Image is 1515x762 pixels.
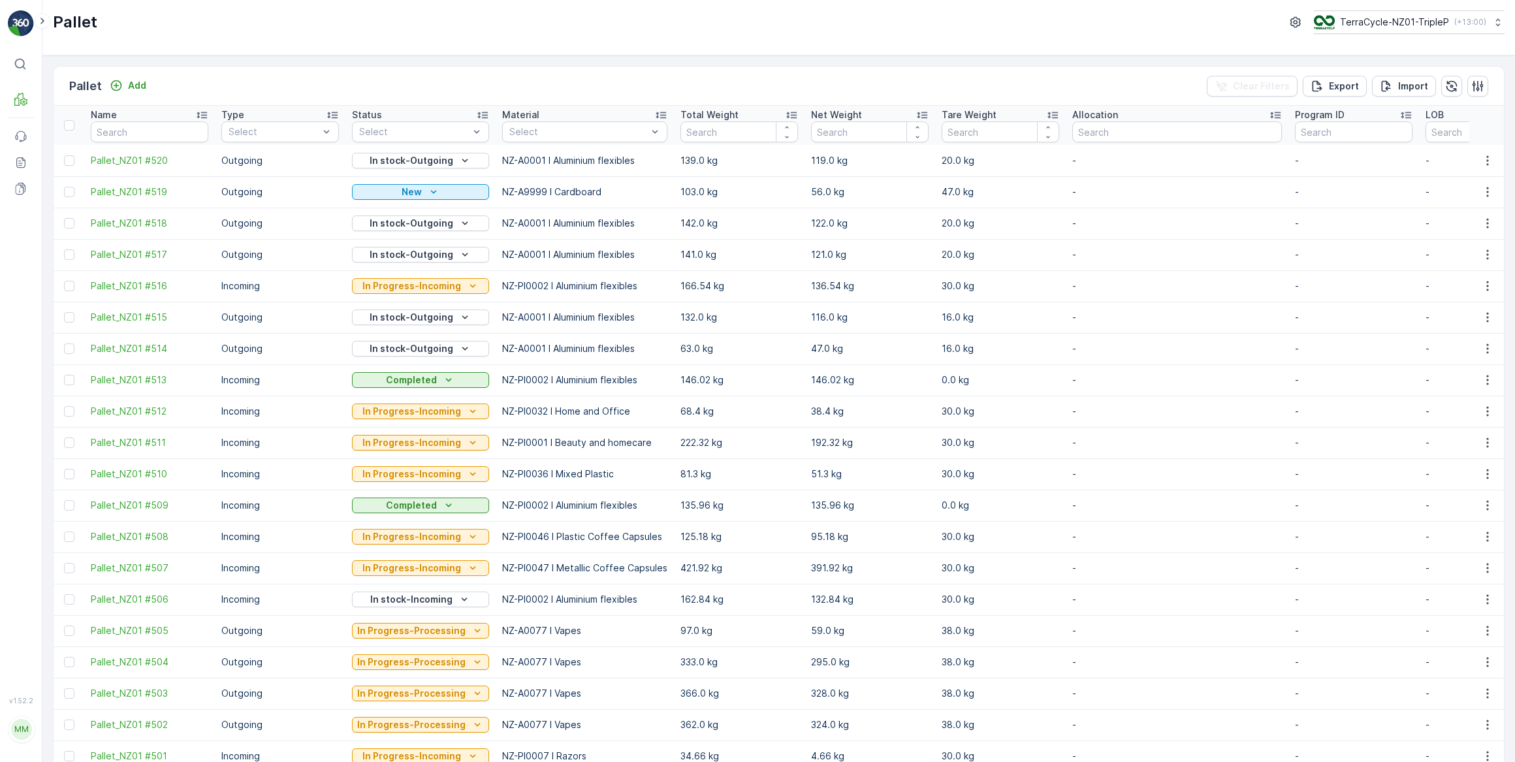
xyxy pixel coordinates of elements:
[811,468,929,481] p: 51.3 kg
[942,342,1059,355] p: 16.0 kg
[1295,154,1412,167] p: -
[1066,333,1288,364] td: -
[942,687,1059,700] p: 38.0 kg
[502,108,539,121] p: Material
[352,372,489,388] button: Completed
[64,437,74,448] div: Toggle Row Selected
[502,217,667,230] p: NZ-A0001 I Aluminium flexibles
[502,530,667,543] p: NZ-PI0046 I Plastic Coffee Capsules
[91,530,208,543] a: Pallet_NZ01 #508
[502,373,667,387] p: NZ-PI0002 I Aluminium flexibles
[1066,145,1288,176] td: -
[1398,80,1428,93] p: Import
[811,405,929,418] p: 38.4 kg
[352,623,489,639] button: In Progress-Processing
[91,342,208,355] a: Pallet_NZ01 #514
[502,248,667,261] p: NZ-A0001 I Aluminium flexibles
[221,624,339,637] p: Outgoing
[370,342,453,355] p: In stock-Outgoing
[53,12,97,33] p: Pallet
[680,718,798,731] p: 362.0 kg
[680,373,798,387] p: 146.02 kg
[1295,405,1412,418] p: -
[64,751,74,761] div: Toggle Row Selected
[352,466,489,482] button: In Progress-Incoming
[357,656,466,669] p: In Progress-Processing
[221,342,339,355] p: Outgoing
[359,125,469,138] p: Select
[104,78,151,93] button: Add
[64,375,74,385] div: Toggle Row Selected
[942,468,1059,481] p: 30.0 kg
[811,530,929,543] p: 95.18 kg
[680,342,798,355] p: 63.0 kg
[64,563,74,573] div: Toggle Row Selected
[221,185,339,198] p: Outgoing
[680,687,798,700] p: 366.0 kg
[811,121,929,142] input: Search
[91,687,208,700] a: Pallet_NZ01 #503
[221,656,339,669] p: Outgoing
[1314,15,1335,29] img: TC_7kpGtVS.png
[352,435,489,451] button: In Progress-Incoming
[64,720,74,730] div: Toggle Row Selected
[680,624,798,637] p: 97.0 kg
[811,108,862,121] p: Net Weight
[91,593,208,606] a: Pallet_NZ01 #506
[502,687,667,700] p: NZ-A0077 I Vapes
[64,187,74,197] div: Toggle Row Selected
[91,248,208,261] a: Pallet_NZ01 #517
[942,624,1059,637] p: 38.0 kg
[942,405,1059,418] p: 30.0 kg
[352,184,489,200] button: New
[1295,217,1412,230] p: -
[91,108,117,121] p: Name
[1295,687,1412,700] p: -
[11,719,32,740] div: MM
[352,341,489,357] button: In stock-Outgoing
[1295,624,1412,637] p: -
[942,154,1059,167] p: 20.0 kg
[1066,615,1288,646] td: -
[91,656,208,669] a: Pallet_NZ01 #504
[1072,108,1118,121] p: Allocation
[91,311,208,324] a: Pallet_NZ01 #515
[91,405,208,418] a: Pallet_NZ01 #512
[221,154,339,167] p: Outgoing
[352,717,489,733] button: In Progress-Processing
[502,342,667,355] p: NZ-A0001 I Aluminium flexibles
[1066,239,1288,270] td: -
[1303,76,1367,97] button: Export
[502,624,667,637] p: NZ-A0077 I Vapes
[680,121,798,142] input: Search
[680,499,798,512] p: 135.96 kg
[357,718,466,731] p: In Progress-Processing
[680,185,798,198] p: 103.0 kg
[1066,709,1288,740] td: -
[1066,427,1288,458] td: -
[370,217,453,230] p: In stock-Outgoing
[64,532,74,542] div: Toggle Row Selected
[221,311,339,324] p: Outgoing
[811,248,929,261] p: 121.0 kg
[91,373,208,387] a: Pallet_NZ01 #513
[352,592,489,607] button: In stock-Incoming
[64,281,74,291] div: Toggle Row Selected
[680,468,798,481] p: 81.3 kg
[811,279,929,293] p: 136.54 kg
[942,530,1059,543] p: 30.0 kg
[91,185,208,198] a: Pallet_NZ01 #519
[91,279,208,293] a: Pallet_NZ01 #516
[357,687,466,700] p: In Progress-Processing
[91,499,208,512] a: Pallet_NZ01 #509
[680,530,798,543] p: 125.18 kg
[221,373,339,387] p: Incoming
[91,718,208,731] a: Pallet_NZ01 #502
